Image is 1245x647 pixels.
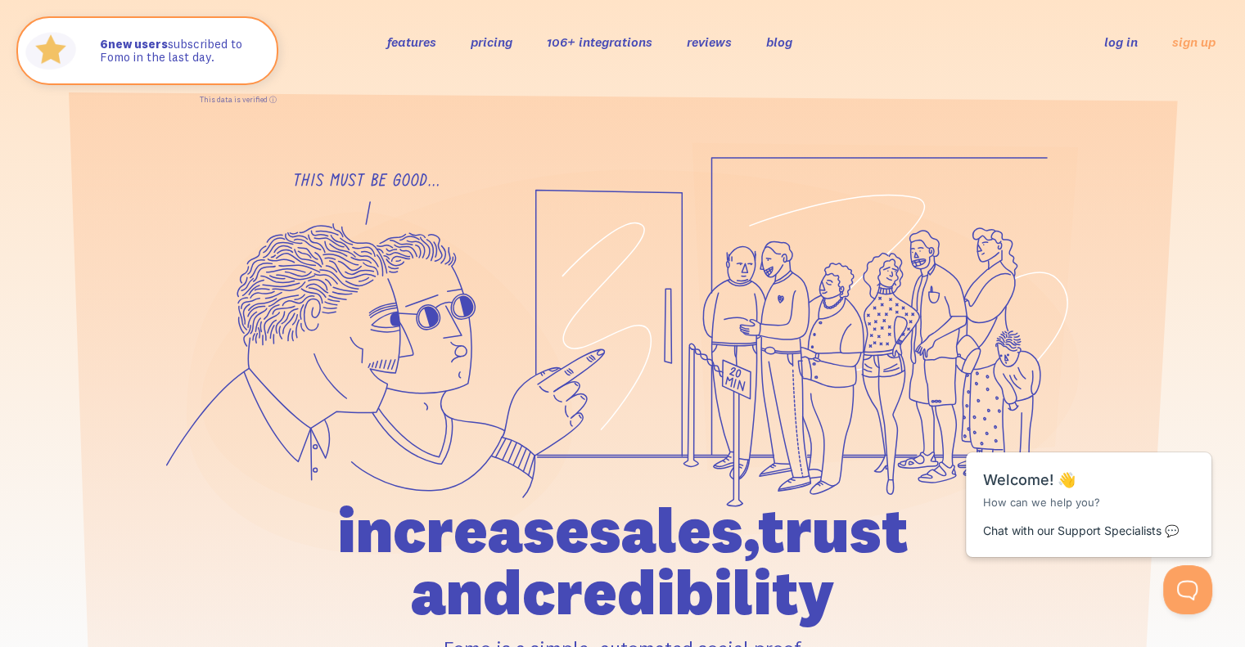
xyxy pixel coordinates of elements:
a: sign up [1172,34,1216,51]
a: blog [766,34,792,50]
a: This data is verified ⓘ [200,95,277,104]
a: features [387,34,436,50]
a: reviews [687,34,732,50]
iframe: Help Scout Beacon - Messages and Notifications [958,411,1221,565]
a: log in [1104,34,1138,50]
h1: increase sales, trust and credibility [244,499,1002,623]
iframe: Help Scout Beacon - Open [1163,565,1212,614]
a: 106+ integrations [547,34,652,50]
a: pricing [471,34,512,50]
